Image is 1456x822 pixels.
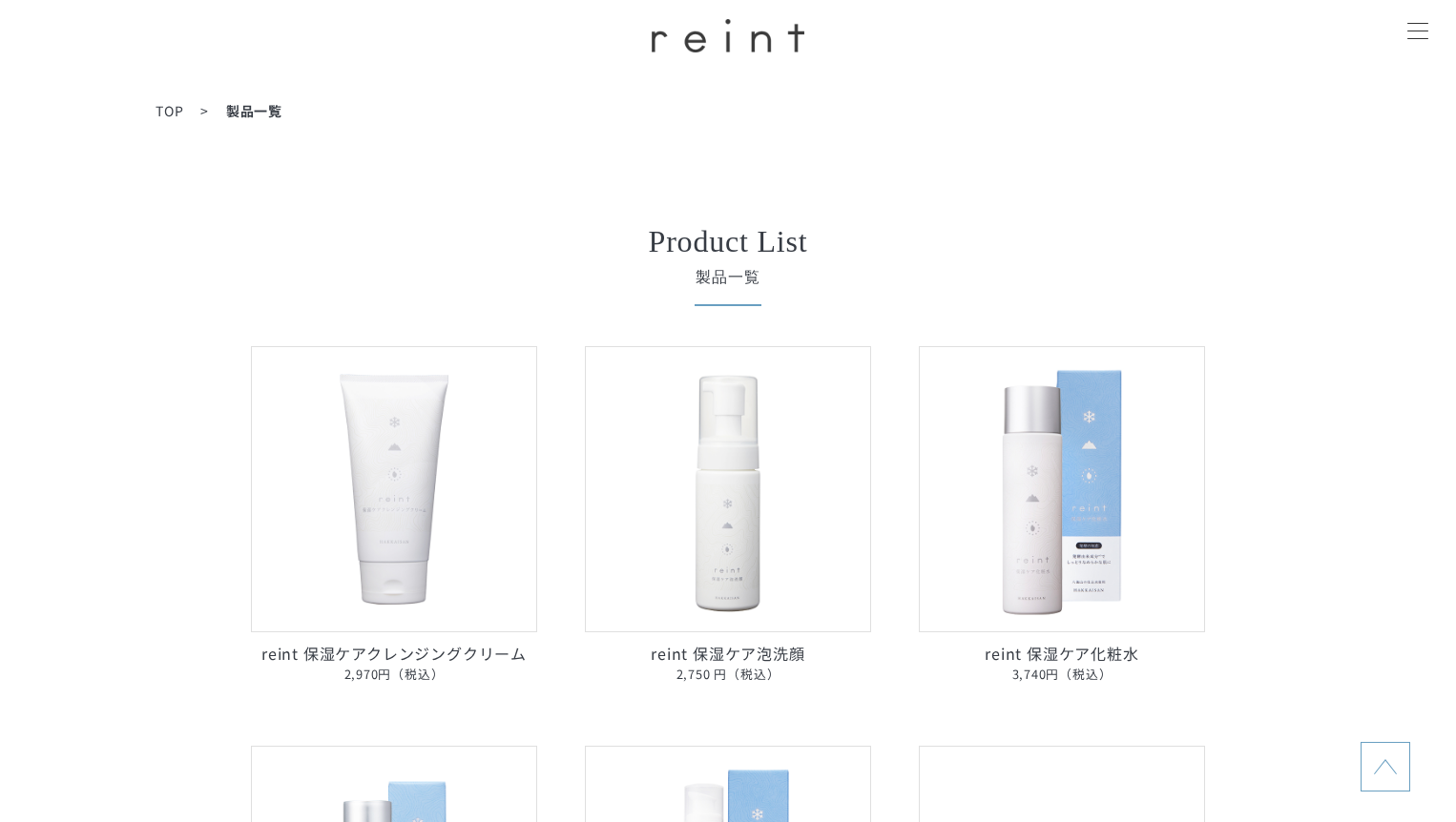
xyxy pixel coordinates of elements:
img: reint 保湿ケアクレンジングクリーム [251,346,537,632]
a: reint 保湿ケア化粧水 reint 保湿ケア化粧水3,740円（税込） [919,346,1205,685]
span: 2,970円（税込） [251,665,537,685]
a: reint 保湿ケア泡洗顔 reint 保湿ケア泡洗顔2,750 円（税込） [585,346,871,685]
img: ロゴ [652,19,804,52]
span: 2,750 円（税込） [585,665,871,685]
img: topに戻る [1374,755,1397,778]
h2: Product List [299,226,1157,257]
p: reint 保湿ケア化粧水 [919,642,1205,685]
a: TOP [156,101,183,120]
img: reint 保湿ケア化粧水 [919,346,1205,632]
span: 3,740円（税込） [919,665,1205,685]
p: reint 保湿ケア泡洗顔 [585,642,871,685]
span: 製品一覧 [299,266,1157,289]
p: reint 保湿ケアクレンジングクリーム [251,642,537,685]
img: reint 保湿ケア泡洗顔 [585,346,871,632]
a: reint 保湿ケアクレンジングクリーム reint 保湿ケアクレンジングクリーム2,970円（税込） [251,346,537,685]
